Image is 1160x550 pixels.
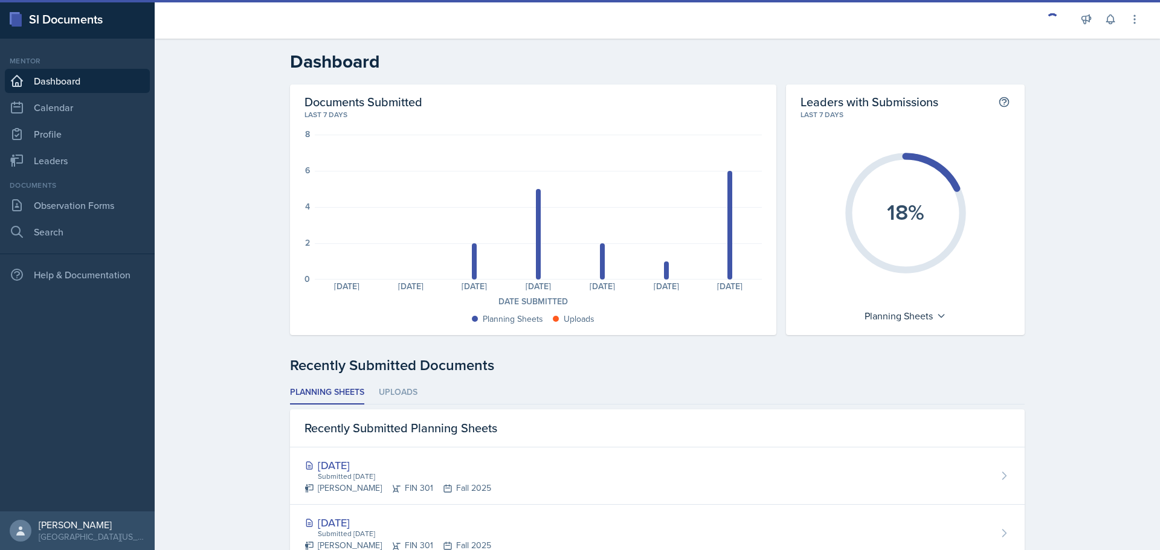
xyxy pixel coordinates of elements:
[304,482,491,494] div: [PERSON_NAME] FIN 301 Fall 2025
[39,531,145,543] div: [GEOGRAPHIC_DATA][US_STATE] in [GEOGRAPHIC_DATA]
[379,282,443,290] div: [DATE]
[305,202,310,211] div: 4
[290,381,364,405] li: Planning Sheets
[5,180,150,191] div: Documents
[5,220,150,244] a: Search
[801,109,1010,120] div: Last 7 days
[379,381,417,405] li: Uploads
[304,94,762,109] h2: Documents Submitted
[698,282,762,290] div: [DATE]
[5,95,150,120] a: Calendar
[305,130,310,138] div: 8
[305,238,310,247] div: 2
[290,354,1025,376] div: Recently Submitted Documents
[887,196,924,228] text: 18%
[315,282,379,290] div: [DATE]
[317,471,491,482] div: Submitted [DATE]
[506,282,570,290] div: [DATE]
[304,109,762,120] div: Last 7 days
[5,56,150,66] div: Mentor
[305,166,310,174] div: 6
[290,447,1025,505] a: [DATE] Submitted [DATE] [PERSON_NAME]FIN 301Fall 2025
[570,282,634,290] div: [DATE]
[304,457,491,473] div: [DATE]
[483,313,543,325] div: Planning Sheets
[304,295,762,308] div: Date Submitted
[564,313,594,325] div: Uploads
[304,275,310,283] div: 0
[5,193,150,217] a: Observation Forms
[5,69,150,93] a: Dashboard
[317,528,491,539] div: Submitted [DATE]
[39,519,145,531] div: [PERSON_NAME]
[304,514,491,531] div: [DATE]
[290,51,1025,72] h2: Dashboard
[5,263,150,287] div: Help & Documentation
[5,149,150,173] a: Leaders
[634,282,698,290] div: [DATE]
[290,409,1025,447] div: Recently Submitted Planning Sheets
[801,94,938,109] h2: Leaders with Submissions
[859,306,952,325] div: Planning Sheets
[443,282,507,290] div: [DATE]
[5,122,150,146] a: Profile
